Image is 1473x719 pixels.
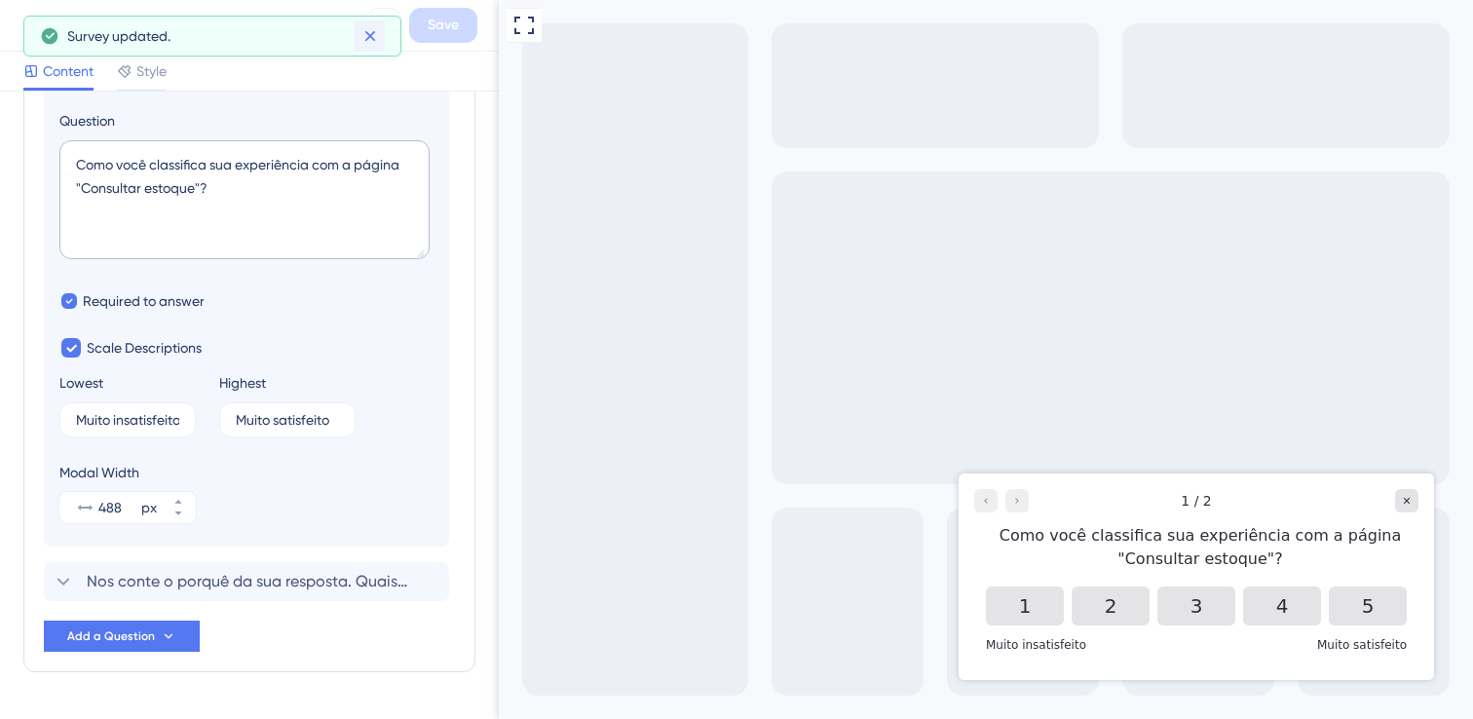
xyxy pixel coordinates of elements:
[67,628,155,644] span: Add a Question
[460,473,935,680] iframe: UserGuiding Survey
[59,140,430,259] textarea: Como você classifica sua experiência com a página "Consultar estoque"?
[59,461,196,484] div: Modal Width
[161,508,196,523] button: px
[59,371,103,395] div: Lowest
[87,570,408,593] span: Nos conte o porquê da sua resposta. Quais foram os fatores negativos ou positivos na sua experiên...
[236,413,339,427] input: Type the value
[59,109,434,132] label: Question
[409,8,477,43] button: Save
[98,496,137,519] input: px
[87,336,202,359] span: Scale Descriptions
[44,621,200,652] button: Add a Question
[136,59,167,83] span: Style
[141,496,157,519] div: px
[43,59,94,83] span: Content
[161,492,196,508] button: px
[219,371,266,395] div: Highest
[62,12,359,39] div: CSAT - Consultar Estoque (antes)
[83,289,205,313] span: Required to answer
[428,14,459,37] span: Save
[76,413,179,427] input: Type the value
